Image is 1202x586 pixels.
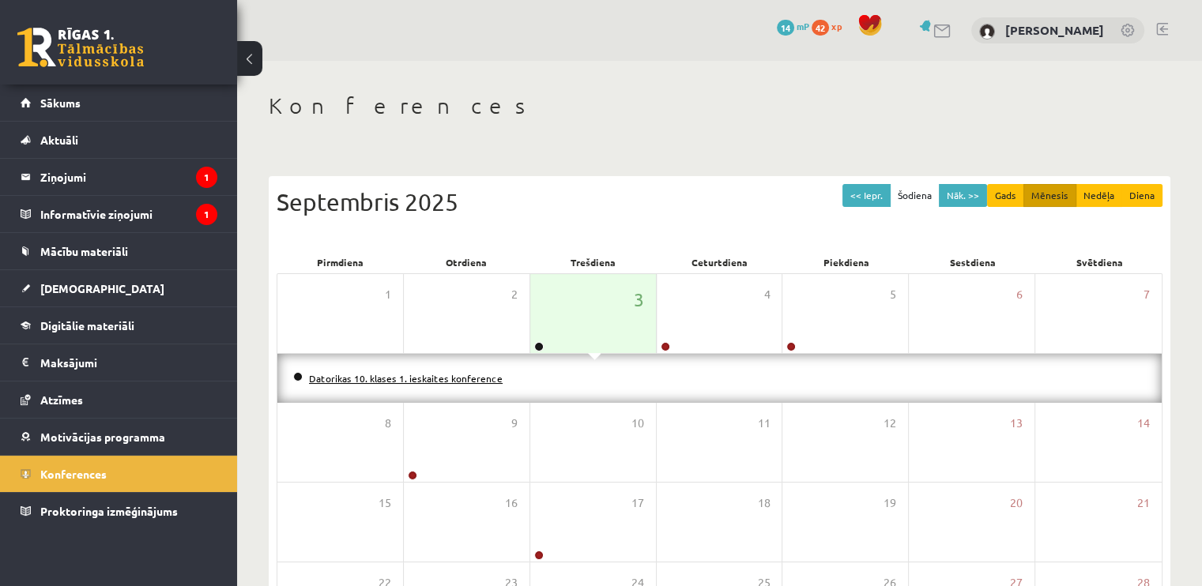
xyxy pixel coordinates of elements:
h1: Konferences [269,92,1170,119]
span: Motivācijas programma [40,430,165,444]
span: 10 [631,415,644,432]
a: Rīgas 1. Tālmācības vidusskola [17,28,144,67]
span: 11 [757,415,770,432]
a: Proktoringa izmēģinājums [21,493,217,529]
span: Aktuāli [40,133,78,147]
a: Informatīvie ziņojumi1 [21,196,217,232]
i: 1 [196,204,217,225]
button: Šodiena [890,184,940,207]
div: Trešdiena [529,251,656,273]
a: Atzīmes [21,381,217,418]
legend: Maksājumi [40,344,217,381]
span: 14 [777,20,794,36]
img: Aleksandrija Līduma [979,24,995,39]
legend: Ziņojumi [40,159,217,195]
span: 14 [1137,415,1150,432]
button: Gads [987,184,1024,207]
button: << Iepr. [842,184,891,207]
span: Sākums [40,96,81,110]
span: 19 [884,494,896,512]
span: 1 [385,286,391,303]
a: Maksājumi [21,344,217,381]
span: 9 [511,415,518,432]
a: 14 mP [777,20,809,32]
span: 16 [505,494,518,512]
div: Otrdiena [403,251,529,273]
a: Konferences [21,456,217,492]
a: Ziņojumi1 [21,159,217,195]
span: 8 [385,415,391,432]
span: 4 [763,286,770,303]
div: Ceturtdiena [656,251,782,273]
span: 15 [379,494,391,512]
span: Digitālie materiāli [40,318,134,332]
span: 12 [884,415,896,432]
span: 6 [1016,286,1023,303]
button: Mēnesis [1023,184,1076,207]
div: Svētdiena [1036,251,1162,273]
span: mP [797,20,809,32]
a: Aktuāli [21,122,217,158]
div: Pirmdiena [277,251,403,273]
span: 7 [1144,286,1150,303]
span: 42 [812,20,829,36]
button: Nedēļa [1076,184,1122,207]
span: 17 [631,494,644,512]
a: Digitālie materiāli [21,307,217,344]
span: Konferences [40,467,107,481]
span: 20 [1010,494,1023,512]
span: 13 [1010,415,1023,432]
legend: Informatīvie ziņojumi [40,196,217,232]
div: Septembris 2025 [277,184,1162,220]
button: Nāk. >> [939,184,987,207]
span: xp [831,20,842,32]
a: Sākums [21,85,217,121]
span: 21 [1137,494,1150,512]
i: 1 [196,167,217,188]
span: [DEMOGRAPHIC_DATA] [40,281,164,295]
a: [DEMOGRAPHIC_DATA] [21,270,217,306]
span: 5 [890,286,896,303]
span: 2 [511,286,518,303]
span: Mācību materiāli [40,244,128,258]
a: Motivācijas programma [21,419,217,455]
a: 42 xp [812,20,850,32]
a: Datorikas 10. klases 1. ieskaites konference [309,372,503,385]
div: Sestdiena [910,251,1036,273]
span: Atzīmes [40,393,83,407]
span: 18 [757,494,770,512]
a: Mācību materiāli [21,233,217,269]
div: Piekdiena [783,251,910,273]
button: Diena [1121,184,1162,207]
span: 3 [634,286,644,313]
span: Proktoringa izmēģinājums [40,504,178,518]
a: [PERSON_NAME] [1005,22,1104,38]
